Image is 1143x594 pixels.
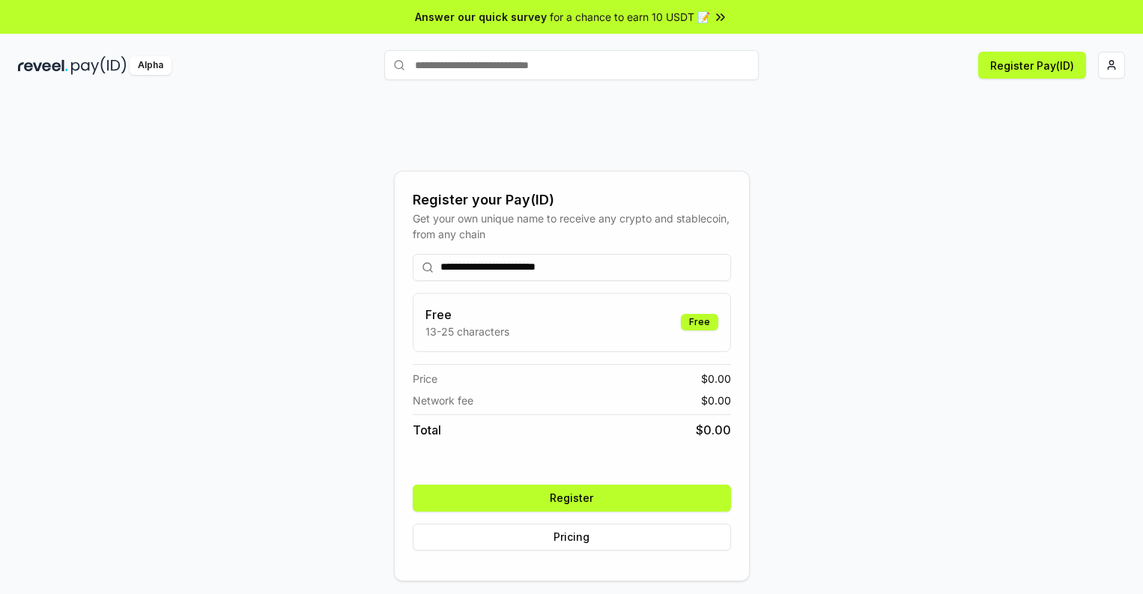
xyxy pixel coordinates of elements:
[413,421,441,439] span: Total
[701,371,731,387] span: $ 0.00
[413,524,731,551] button: Pricing
[413,210,731,242] div: Get your own unique name to receive any crypto and stablecoin, from any chain
[425,306,509,324] h3: Free
[978,52,1086,79] button: Register Pay(ID)
[696,421,731,439] span: $ 0.00
[130,56,172,75] div: Alpha
[413,371,437,387] span: Price
[413,393,473,408] span: Network fee
[415,9,547,25] span: Answer our quick survey
[413,190,731,210] div: Register your Pay(ID)
[413,485,731,512] button: Register
[550,9,710,25] span: for a chance to earn 10 USDT 📝
[681,314,718,330] div: Free
[71,56,127,75] img: pay_id
[18,56,68,75] img: reveel_dark
[701,393,731,408] span: $ 0.00
[425,324,509,339] p: 13-25 characters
